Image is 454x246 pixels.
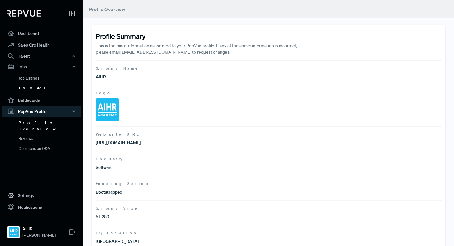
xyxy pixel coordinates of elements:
[22,226,56,232] strong: AIHR
[96,132,442,137] span: Website URL
[2,94,81,106] a: Battlecards
[96,189,269,195] p: Bootstrapped
[96,140,269,146] p: [URL][DOMAIN_NAME]
[7,10,41,17] img: RepVue
[11,83,89,93] a: Job Ads
[11,73,89,83] a: Job Listings
[96,32,442,40] h4: Profile Summary
[89,6,125,12] span: Profile Overview
[96,238,269,245] p: [GEOGRAPHIC_DATA]
[96,90,442,96] span: Logo
[2,27,81,39] a: Dashboard
[96,164,269,171] p: Software
[2,51,81,61] button: Talent
[22,232,56,239] span: [PERSON_NAME]
[2,190,81,201] a: Settings
[96,214,269,220] p: 51-250
[2,201,81,213] a: Notifications
[2,218,81,241] a: AIHRAIHR[PERSON_NAME]
[2,39,81,51] a: Sales Org Health
[120,49,191,55] a: [EMAIL_ADDRESS][DOMAIN_NAME]
[2,106,81,117] button: RepVue Profile
[96,156,442,162] span: Industry
[11,134,89,144] a: Reviews
[2,61,81,72] button: Jobs
[11,144,89,154] a: Questions on Q&A
[96,98,119,121] img: Logo
[96,181,442,187] span: Funding Source
[9,227,19,237] img: AIHR
[11,118,89,134] a: Profile Overview
[96,43,303,55] p: This is the basic information associated to your RepVue profile. If any of the above information ...
[96,66,442,71] span: Company Name
[96,74,269,80] p: AIHR
[96,206,442,211] span: Company Size
[96,230,442,236] span: HQ Location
